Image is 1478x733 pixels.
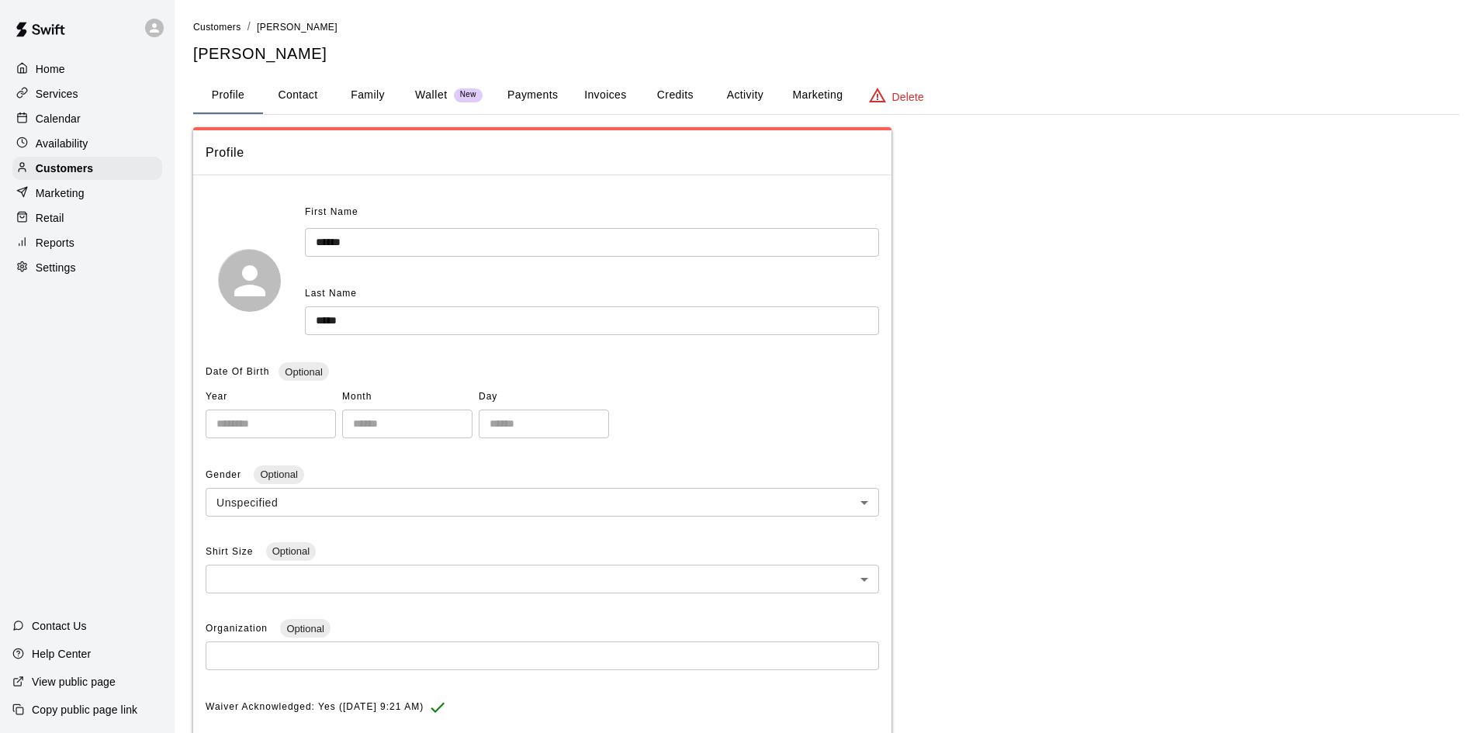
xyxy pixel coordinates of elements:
a: Reports [12,231,162,254]
p: Settings [36,260,76,275]
a: Availability [12,132,162,155]
span: New [454,90,483,100]
nav: breadcrumb [193,19,1459,36]
a: Marketing [12,182,162,205]
a: Settings [12,256,162,279]
p: Services [36,86,78,102]
button: Payments [495,77,570,114]
span: Day [479,385,609,410]
span: First Name [305,200,358,225]
p: Reports [36,235,74,251]
span: [PERSON_NAME] [257,22,337,33]
span: Optional [280,623,330,634]
button: Activity [710,77,780,114]
li: / [247,19,251,35]
span: Gender [206,469,244,480]
a: Home [12,57,162,81]
p: Wallet [415,87,448,103]
button: Family [333,77,403,114]
p: Calendar [36,111,81,126]
button: Invoices [570,77,640,114]
span: Shirt Size [206,546,257,557]
p: Customers [36,161,93,176]
button: Contact [263,77,333,114]
p: Marketing [36,185,85,201]
button: Profile [193,77,263,114]
span: Optional [279,366,328,378]
p: Delete [892,89,924,105]
h5: [PERSON_NAME] [193,43,1459,64]
p: Help Center [32,646,91,662]
p: Retail [36,210,64,226]
div: Unspecified [206,488,879,517]
span: Month [342,385,472,410]
p: Contact Us [32,618,87,634]
span: Optional [254,468,303,480]
span: Optional [266,545,316,557]
p: Availability [36,136,88,151]
span: Last Name [305,288,357,299]
span: Organization [206,623,271,634]
a: Calendar [12,107,162,130]
p: View public page [32,674,116,690]
button: Credits [640,77,710,114]
span: Customers [193,22,241,33]
span: Year [206,385,336,410]
span: Date Of Birth [206,366,269,377]
a: Customers [193,20,241,33]
span: Waiver Acknowledged: Yes ([DATE] 9:21 AM) [206,695,424,720]
p: Copy public page link [32,702,137,717]
button: Marketing [780,77,855,114]
a: Customers [12,157,162,180]
a: Retail [12,206,162,230]
span: Profile [206,143,879,163]
div: basic tabs example [193,77,1459,114]
p: Home [36,61,65,77]
a: Services [12,82,162,105]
